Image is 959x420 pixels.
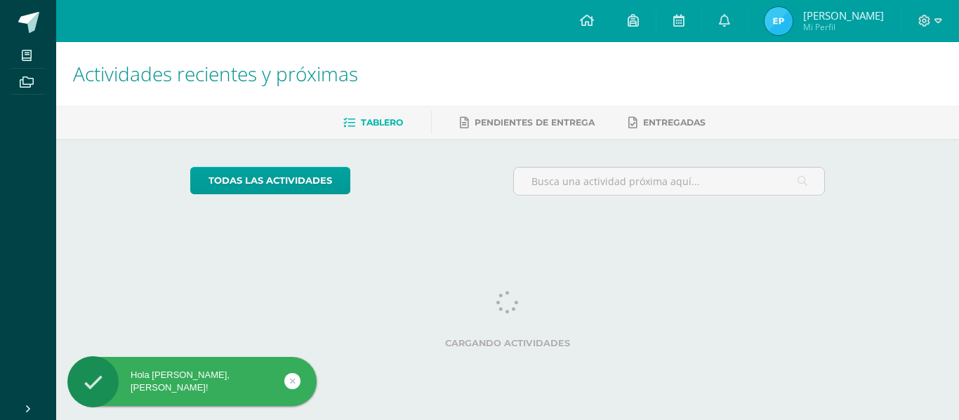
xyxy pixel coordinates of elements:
span: Mi Perfil [803,21,884,33]
span: Pendientes de entrega [475,117,595,128]
a: Entregadas [628,111,706,134]
span: Actividades recientes y próximas [73,60,358,87]
span: Entregadas [643,117,706,128]
span: [PERSON_NAME] [803,8,884,22]
label: Cargando actividades [190,338,826,348]
input: Busca una actividad próxima aquí... [514,168,825,195]
a: todas las Actividades [190,167,350,194]
img: 2a0312f77808dc46c4c7b44f0f6b7a41.png [765,7,793,35]
a: Pendientes de entrega [460,111,595,134]
span: Tablero [361,117,403,128]
div: Hola [PERSON_NAME], [PERSON_NAME]! [67,369,317,394]
a: Tablero [343,111,403,134]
